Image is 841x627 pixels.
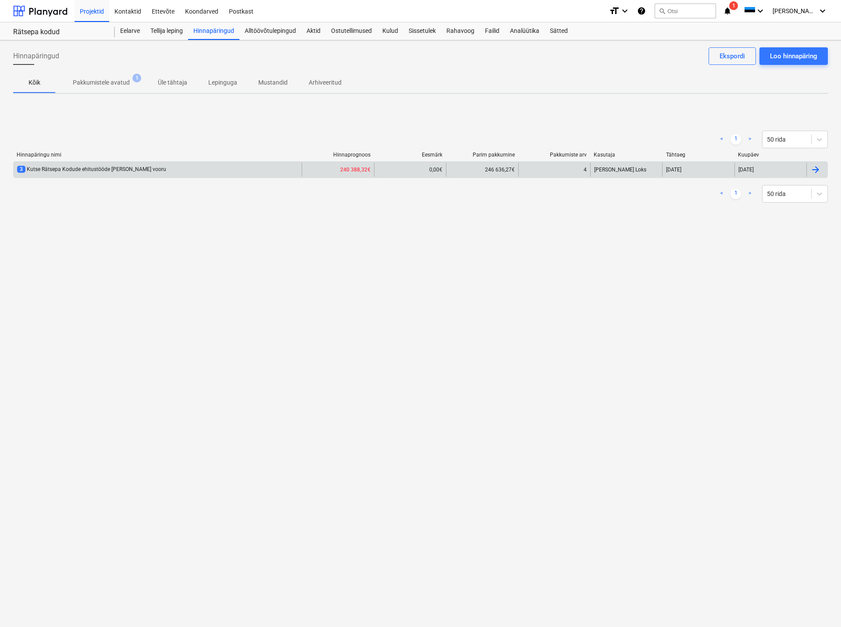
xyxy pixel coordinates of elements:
span: 1 [729,1,738,10]
p: Kõik [24,78,45,87]
div: Hinnaprognoos [305,152,371,158]
a: Failid [480,22,505,40]
div: Tähtaeg [666,152,731,158]
span: search [659,7,666,14]
a: Hinnapäringud [188,22,239,40]
a: Previous page [716,134,727,145]
i: keyboard_arrow_down [817,6,828,16]
div: 0,00€ [374,163,446,177]
div: Hinnapäringu nimi [17,152,298,158]
div: [DATE] [666,167,681,173]
a: Alltöövõtulepingud [239,22,301,40]
div: Parim pakkumine [449,152,515,158]
button: Loo hinnapäring [759,47,828,65]
a: Kulud [377,22,403,40]
b: 240 388,32€ [340,167,371,173]
a: Previous page [716,189,727,199]
i: keyboard_arrow_down [755,6,766,16]
p: Üle tähtaja [158,78,187,87]
i: notifications [723,6,732,16]
a: Page 1 is your current page [731,134,741,145]
div: Kutse Rätsepa Kodude ehitustööde [PERSON_NAME] vooru [17,166,166,173]
p: Pakkumistele avatud [73,78,130,87]
a: Next page [745,189,755,199]
div: 246 636,27€ [446,163,518,177]
button: Ekspordi [709,47,756,65]
a: Tellija leping [145,22,188,40]
div: Rätsepa kodud [13,28,104,37]
div: Kuupäev [738,152,803,158]
a: Sissetulek [403,22,441,40]
i: Abikeskus [637,6,646,16]
div: Kasutaja [594,152,659,158]
a: Sätted [545,22,573,40]
div: Loo hinnapäring [770,50,817,62]
span: [PERSON_NAME] Loks [773,7,816,14]
i: keyboard_arrow_down [620,6,630,16]
a: Eelarve [115,22,145,40]
p: Arhiveeritud [309,78,342,87]
div: 4 [584,167,587,173]
p: Lepinguga [208,78,237,87]
a: Next page [745,134,755,145]
span: 3 [17,166,25,173]
a: Rahavoog [441,22,480,40]
i: format_size [609,6,620,16]
a: Aktid [301,22,326,40]
div: [PERSON_NAME] Loks [590,163,662,177]
div: [DATE] [738,167,754,173]
div: Eesmärk [378,152,443,158]
p: Mustandid [258,78,288,87]
button: Otsi [655,4,716,18]
div: Pakkumiste arv [522,152,587,158]
a: Page 1 is your current page [731,189,741,199]
a: Ostutellimused [326,22,377,40]
span: 1 [132,74,141,82]
a: Analüütika [505,22,545,40]
span: Hinnapäringud [13,51,59,61]
div: Ekspordi [720,50,745,62]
